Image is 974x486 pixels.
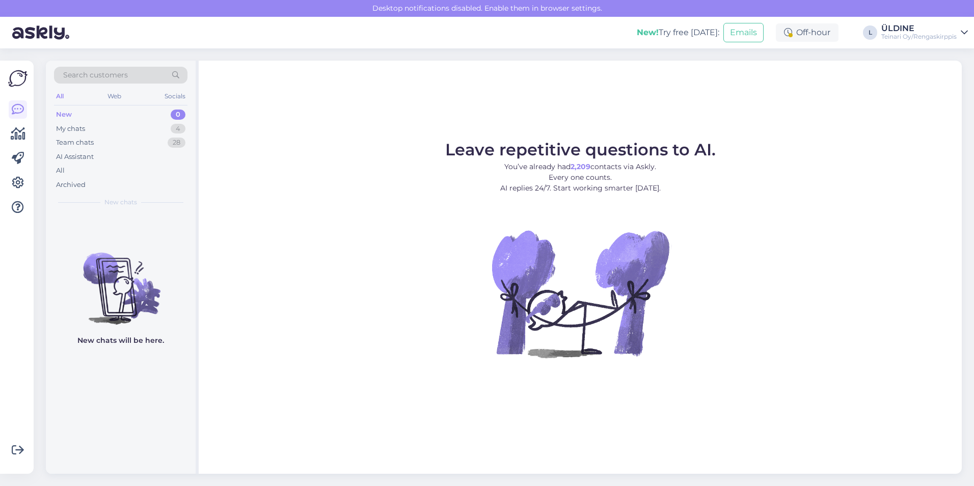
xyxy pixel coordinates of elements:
[46,234,196,326] img: No chats
[445,161,716,194] p: You’ve already had contacts via Askly. Every one counts. AI replies 24/7. Start working smarter [...
[63,70,128,80] span: Search customers
[881,24,957,33] div: ÜLDINE
[881,24,968,41] a: ÜLDINETeinari Oy/Rengaskirppis
[104,198,137,207] span: New chats
[776,23,838,42] div: Off-hour
[171,110,185,120] div: 0
[571,162,590,171] b: 2,209
[56,152,94,162] div: AI Assistant
[56,180,86,190] div: Archived
[445,140,716,159] span: Leave repetitive questions to AI.
[723,23,764,42] button: Emails
[168,138,185,148] div: 28
[54,90,66,103] div: All
[56,110,72,120] div: New
[489,202,672,385] img: No Chat active
[637,26,719,39] div: Try free [DATE]:
[56,166,65,176] div: All
[8,69,28,88] img: Askly Logo
[77,335,164,346] p: New chats will be here.
[171,124,185,134] div: 4
[881,33,957,41] div: Teinari Oy/Rengaskirppis
[863,25,877,40] div: L
[56,124,85,134] div: My chats
[637,28,659,37] b: New!
[163,90,187,103] div: Socials
[105,90,123,103] div: Web
[56,138,94,148] div: Team chats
